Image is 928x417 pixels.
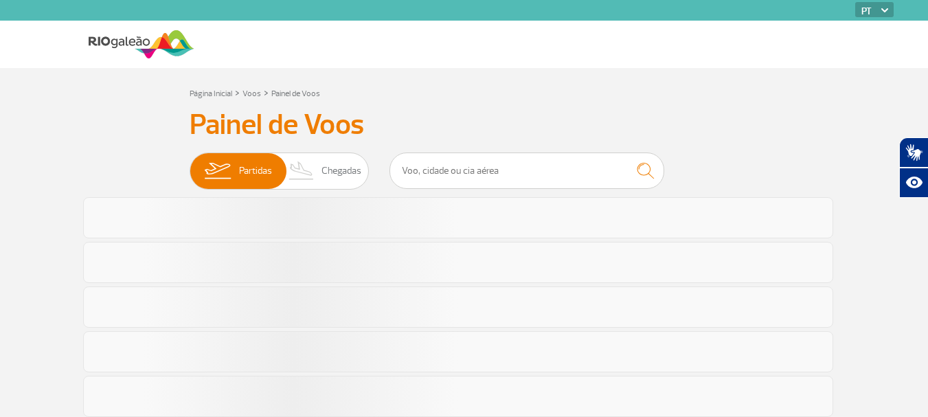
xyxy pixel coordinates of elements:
a: Voos [242,89,261,99]
div: Plugin de acessibilidade da Hand Talk. [899,137,928,198]
h3: Painel de Voos [190,108,739,142]
a: > [235,84,240,100]
button: Abrir tradutor de língua de sinais. [899,137,928,168]
span: Partidas [239,153,272,189]
a: Painel de Voos [271,89,320,99]
a: > [264,84,269,100]
input: Voo, cidade ou cia aérea [389,153,664,189]
a: Página Inicial [190,89,232,99]
img: slider-desembarque [282,153,322,189]
button: Abrir recursos assistivos. [899,168,928,198]
span: Chegadas [321,153,361,189]
img: slider-embarque [196,153,239,189]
